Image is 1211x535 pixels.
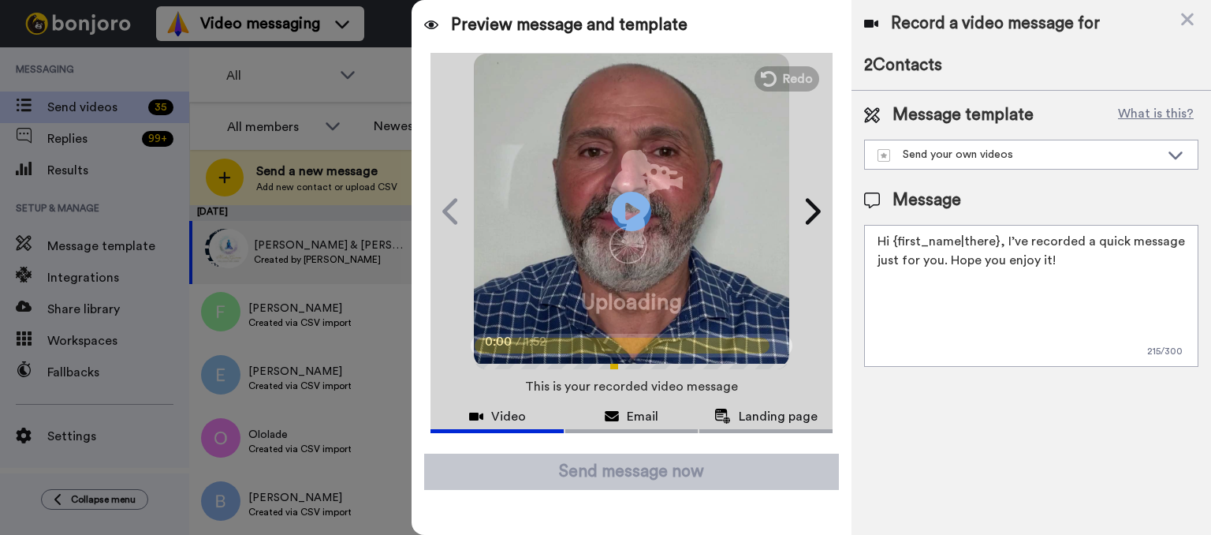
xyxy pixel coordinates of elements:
div: animation [561,129,702,271]
span: Uploading [581,286,682,318]
span: Message [892,189,961,212]
span: Message template [892,103,1034,127]
textarea: Hi {first_name|there}, I’ve recorded a quick message just for you. Hope you enjoy it! [864,225,1198,367]
button: What is this? [1113,103,1198,127]
div: Send your own videos [878,147,1160,163]
img: demo-template.svg [878,149,890,162]
button: Send message now [424,454,839,490]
